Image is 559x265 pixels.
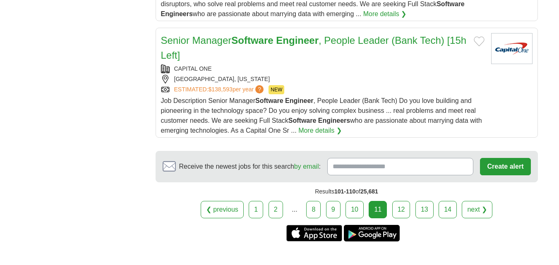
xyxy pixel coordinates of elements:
a: 10 [345,201,364,218]
a: ESTIMATED:$138,593per year? [174,85,266,94]
span: Job Description Senior Manager , People Leader (Bank Tech) Do you love building and pioneering in... [161,97,482,134]
div: ... [286,201,303,218]
a: Get the Android app [344,225,400,241]
strong: Engineer [276,35,319,46]
a: 13 [415,201,434,218]
a: Get the iPhone app [286,225,342,241]
a: More details ❯ [363,9,407,19]
span: NEW [269,85,284,94]
span: ? [255,85,264,93]
div: [GEOGRAPHIC_DATA], [US_STATE] [161,75,485,84]
img: Capital One logo [491,33,533,64]
button: Create alert [480,158,530,175]
strong: Software [255,97,283,104]
a: 1 [249,201,263,218]
a: 8 [306,201,321,218]
a: CAPITAL ONE [174,65,212,72]
strong: Software [437,0,465,7]
span: $138,593 [208,86,232,93]
strong: Software [231,35,273,46]
a: 14 [439,201,457,218]
span: 101-110 [334,188,355,195]
a: next ❯ [462,201,492,218]
strong: Software [288,117,317,124]
a: 12 [392,201,410,218]
button: Add to favorite jobs [474,36,485,46]
a: More details ❯ [298,126,342,136]
div: Results of [156,182,538,201]
strong: Engineers [318,117,350,124]
a: by email [294,163,319,170]
a: Senior ManagerSoftware Engineer, People Leader (Bank Tech) [15h Left] [161,35,467,61]
a: 9 [326,201,341,218]
span: 25,681 [360,188,378,195]
strong: Engineer [285,97,313,104]
div: 11 [369,201,387,218]
a: ❮ previous [201,201,244,218]
span: Receive the newest jobs for this search : [179,162,321,172]
strong: Engineers [161,10,193,17]
a: 2 [269,201,283,218]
